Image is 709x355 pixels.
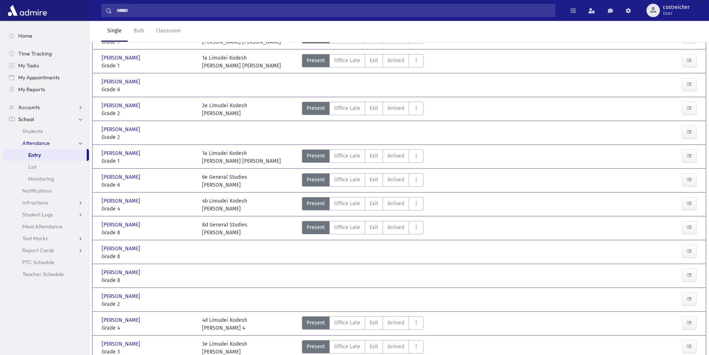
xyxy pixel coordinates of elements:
a: PTC Schedule [3,256,89,268]
span: Grade 2 [102,133,195,141]
span: Attendance [22,140,50,146]
span: Office Late [334,104,360,112]
span: Grade 8 [102,229,195,237]
span: Arrived [387,319,404,327]
a: Entry [3,149,87,161]
span: My Reports [18,86,45,93]
span: [PERSON_NAME] [102,221,142,229]
div: AttTypes [302,149,424,165]
a: My Appointments [3,72,89,83]
span: Entry [28,152,41,158]
a: Teacher Schedule [3,268,89,280]
div: AttTypes [302,102,424,117]
a: Classroom [150,21,187,42]
a: Accounts [3,101,89,113]
span: [PERSON_NAME] [102,78,142,86]
span: [PERSON_NAME] [102,149,142,157]
span: Teacher Schedule [22,271,64,278]
a: Monitoring [3,173,89,185]
a: Student Logs [3,209,89,221]
span: Accounts [18,104,40,111]
span: [PERSON_NAME] [102,340,142,348]
div: 6e General Studies [PERSON_NAME] [202,173,247,189]
span: School [18,116,34,123]
span: [PERSON_NAME] [102,292,142,300]
span: Grade 6 [102,181,195,189]
span: Meal Attendance [22,223,63,230]
span: My Tasks [18,62,39,69]
a: Bulk [128,21,150,42]
span: Test Marks [22,235,48,242]
span: [PERSON_NAME] [102,269,142,276]
span: Home [18,32,32,39]
span: User [663,10,690,16]
span: Students [22,128,43,134]
span: Student Logs [22,211,53,218]
input: Search [112,4,555,17]
span: Arrived [387,224,404,231]
span: Office Late [334,200,360,207]
span: Office Late [334,319,360,327]
span: Grade 8 [102,253,195,260]
span: Office Late [334,57,360,64]
span: Monitoring [28,175,54,182]
div: 4b Limudei Kodesh [PERSON_NAME] [202,197,247,213]
a: Notifications [3,185,89,197]
span: Office Late [334,176,360,184]
a: Single [101,21,128,42]
span: PTC Schedule [22,259,54,266]
span: Report Cards [22,247,54,254]
span: Arrived [387,176,404,184]
a: Students [3,125,89,137]
span: [PERSON_NAME] [102,54,142,62]
span: [PERSON_NAME] [102,316,142,324]
div: 1a Limudei Kodesh [PERSON_NAME] [PERSON_NAME] [202,54,281,70]
a: Test Marks [3,232,89,244]
span: Arrived [387,57,404,64]
a: Home [3,30,89,42]
a: Attendance [3,137,89,149]
span: [PERSON_NAME] [102,102,142,110]
span: [PERSON_NAME] [102,173,142,181]
span: Office Late [334,343,360,351]
span: Present [307,343,325,351]
span: Present [307,152,325,160]
span: Grade 2 [102,300,195,308]
span: My Appointments [18,74,60,81]
div: AttTypes [302,173,424,189]
a: My Reports [3,83,89,95]
div: 1a Limudei Kodesh [PERSON_NAME] [PERSON_NAME] [202,149,281,165]
span: Office Late [334,152,360,160]
span: Arrived [387,200,404,207]
span: costreicher [663,4,690,10]
a: My Tasks [3,60,89,72]
span: Grade 1 [102,62,195,70]
a: Infractions [3,197,89,209]
span: Exit [370,152,378,160]
span: Exit [370,176,378,184]
span: Grade 8 [102,276,195,284]
div: 4d Limudei Kodesh [PERSON_NAME] 4 [202,316,247,332]
span: Exit [370,57,378,64]
div: AttTypes [302,316,424,332]
div: AttTypes [302,54,424,70]
span: Present [307,319,325,327]
div: 2e Limudei Kodesh [PERSON_NAME] [202,102,247,117]
span: Office Late [334,224,360,231]
span: [PERSON_NAME] [102,197,142,205]
span: [PERSON_NAME] [102,245,142,253]
span: Grade 2 [102,110,195,117]
span: Present [307,200,325,207]
div: 8d General Studies [PERSON_NAME] [202,221,247,237]
span: Time Tracking [18,50,52,57]
span: Infractions [22,199,48,206]
span: Present [307,57,325,64]
div: AttTypes [302,197,424,213]
span: Grade 4 [102,324,195,332]
span: [PERSON_NAME] [102,126,142,133]
a: Meal Attendance [3,221,89,232]
span: Arrived [387,104,404,112]
span: Notifications [22,187,52,194]
span: Grade 1 [102,157,195,165]
a: List [3,161,89,173]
